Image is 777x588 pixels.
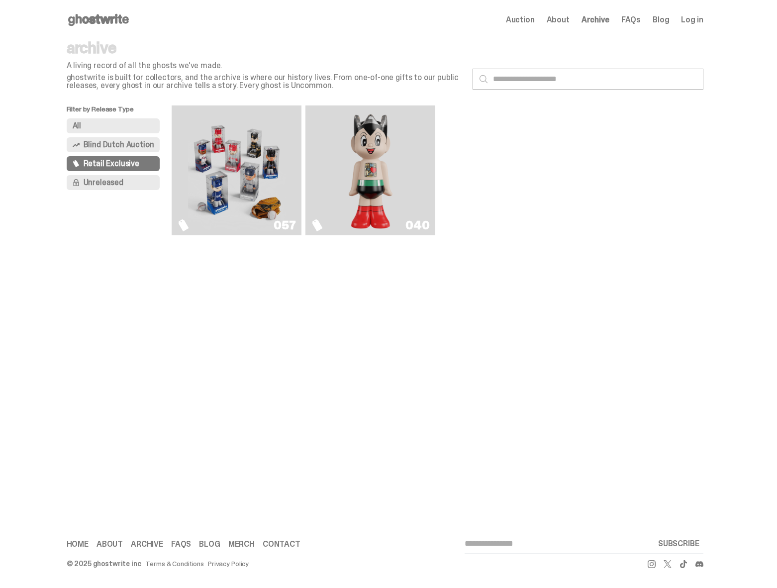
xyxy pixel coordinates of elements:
[97,540,123,548] a: About
[67,40,465,56] p: archive
[178,109,295,231] a: Game Face (2025)
[188,109,286,231] img: Game Face (2025)
[311,109,429,231] a: Astro Boy (Heart)
[67,156,160,171] button: Retail Exclusive
[274,219,295,231] div: 057
[344,109,397,231] img: Astro Boy (Heart)
[621,16,641,24] a: FAQs
[506,16,535,24] a: Auction
[67,540,89,548] a: Home
[67,560,141,567] div: © 2025 ghostwrite inc
[405,219,429,231] div: 040
[67,62,465,70] p: A living record of all the ghosts we've made.
[681,16,703,24] a: Log in
[131,540,163,548] a: Archive
[582,16,609,24] a: Archive
[67,118,160,133] button: All
[171,540,191,548] a: FAQs
[653,16,669,24] a: Blog
[67,74,465,90] p: ghostwrite is built for collectors, and the archive is where our history lives. From one-of-one g...
[145,560,204,567] a: Terms & Conditions
[263,540,300,548] a: Contact
[67,175,160,190] button: Unreleased
[73,122,82,130] span: All
[84,160,139,168] span: Retail Exclusive
[67,105,172,118] p: Filter by Release Type
[547,16,570,24] a: About
[199,540,220,548] a: Blog
[208,560,249,567] a: Privacy Policy
[84,141,154,149] span: Blind Dutch Auction
[84,179,123,187] span: Unreleased
[67,137,160,152] button: Blind Dutch Auction
[228,540,255,548] a: Merch
[654,534,703,554] button: SUBSCRIBE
